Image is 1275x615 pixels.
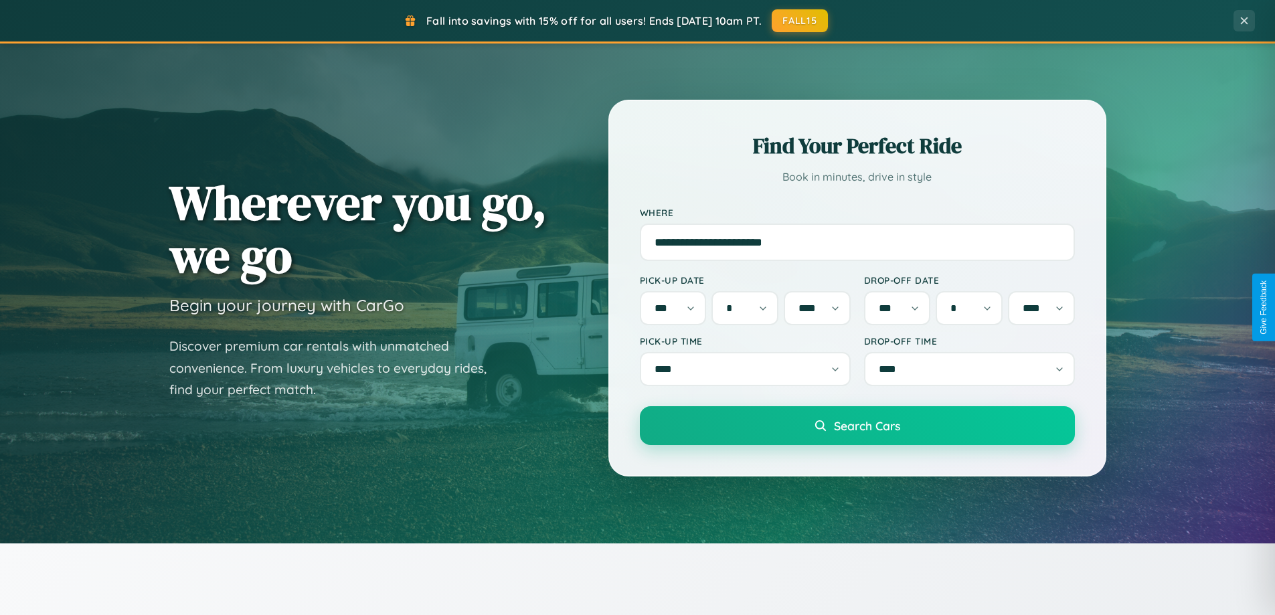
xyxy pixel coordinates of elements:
div: Give Feedback [1259,280,1268,335]
label: Drop-off Date [864,274,1075,286]
label: Pick-up Time [640,335,851,347]
h1: Wherever you go, we go [169,176,547,282]
button: FALL15 [772,9,828,32]
p: Discover premium car rentals with unmatched convenience. From luxury vehicles to everyday rides, ... [169,335,504,401]
span: Fall into savings with 15% off for all users! Ends [DATE] 10am PT. [426,14,762,27]
p: Book in minutes, drive in style [640,167,1075,187]
label: Where [640,207,1075,218]
label: Drop-off Time [864,335,1075,347]
label: Pick-up Date [640,274,851,286]
h2: Find Your Perfect Ride [640,131,1075,161]
span: Search Cars [834,418,900,433]
button: Search Cars [640,406,1075,445]
h3: Begin your journey with CarGo [169,295,404,315]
